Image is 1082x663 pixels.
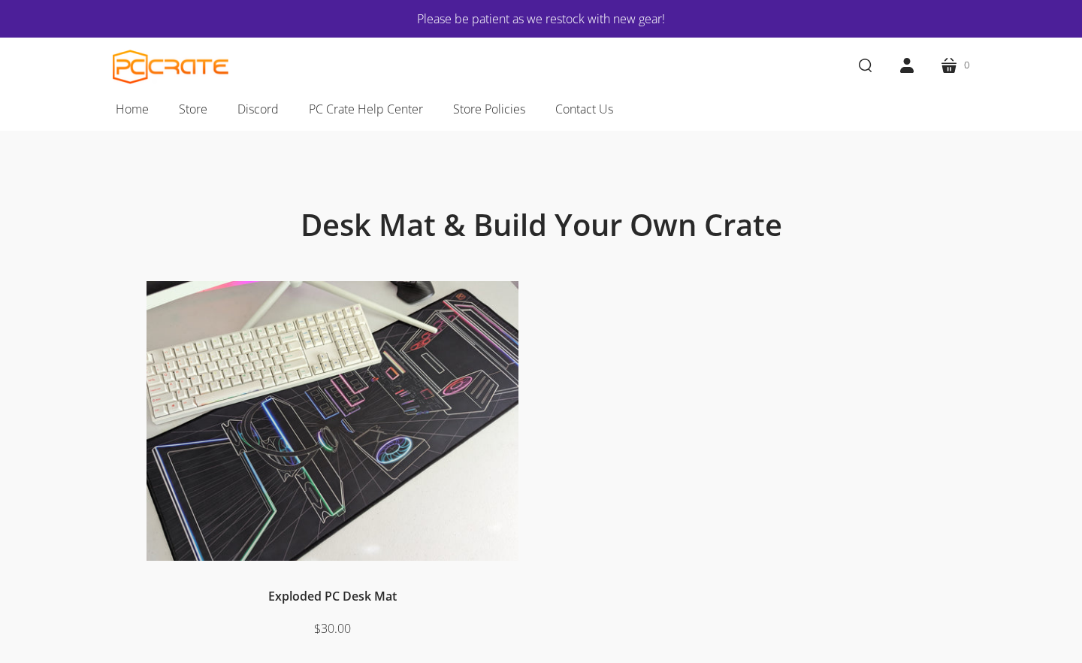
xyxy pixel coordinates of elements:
[113,50,229,84] a: PC CRATE
[222,93,294,125] a: Discord
[158,9,924,29] a: Please be patient as we restock with new gear!
[309,99,423,119] span: PC Crate Help Center
[90,93,992,131] nav: Main navigation
[164,93,222,125] a: Store
[453,99,525,119] span: Store Policies
[180,206,902,244] h1: Desk Mat & Build Your Own Crate
[555,99,613,119] span: Contact Us
[964,57,969,73] span: 0
[101,93,164,125] a: Home
[928,44,981,86] a: 0
[116,99,149,119] span: Home
[179,99,207,119] span: Store
[438,93,540,125] a: Store Policies
[540,93,628,125] a: Contact Us
[237,99,279,119] span: Discord
[294,93,438,125] a: PC Crate Help Center
[314,620,351,637] span: $30.00
[147,281,518,562] img: Desk mat on desk with keyboard, monitor, and mouse.
[268,588,397,604] a: Exploded PC Desk Mat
